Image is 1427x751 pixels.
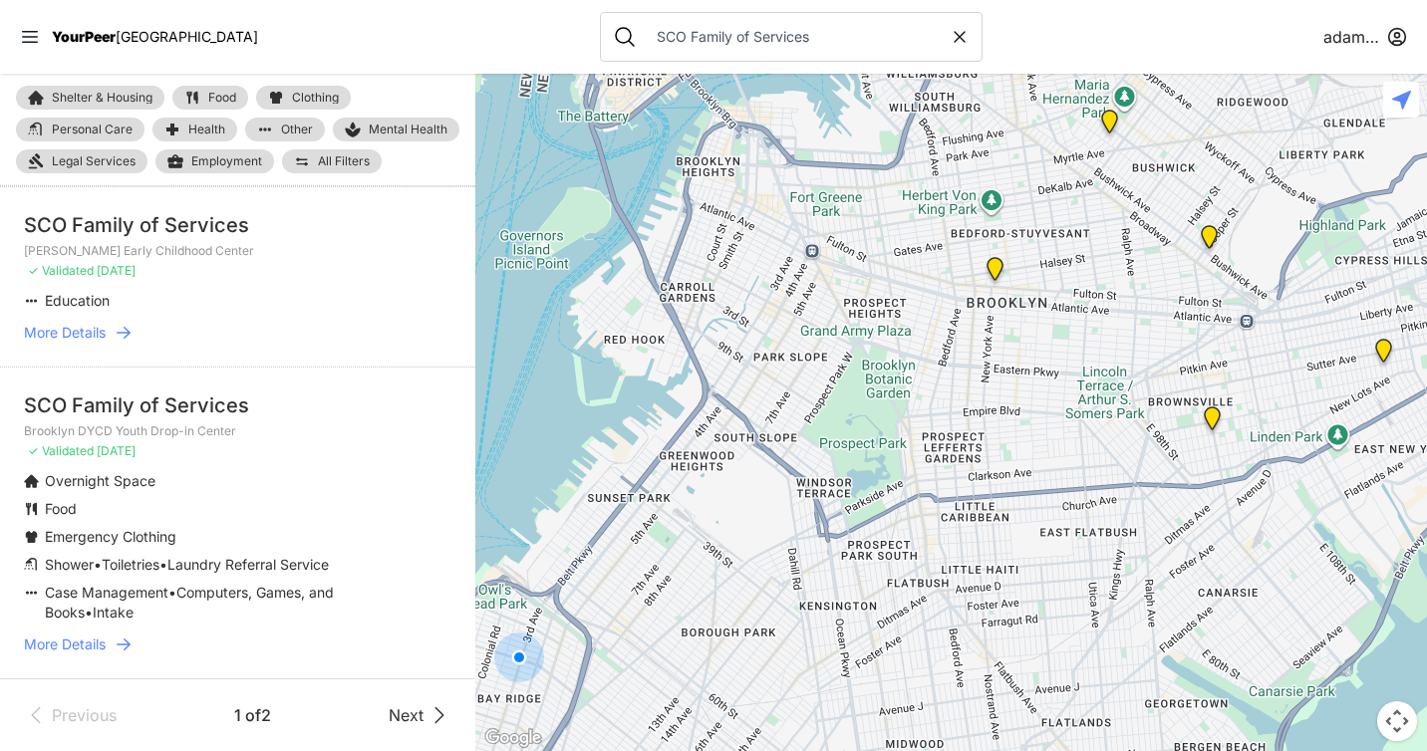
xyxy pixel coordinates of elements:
[85,604,93,621] span: •
[1371,339,1396,371] div: East New York Middle School of Excellence (ENYMSE)
[1200,406,1225,438] div: Brooklyn DYCD Youth Drop-in Center
[45,528,176,545] span: Emergency Clothing
[159,556,167,573] span: •
[16,118,144,141] a: Personal Care
[208,92,236,104] span: Food
[645,27,950,47] input: Search
[155,149,274,173] a: Employment
[97,263,136,278] span: [DATE]
[24,423,451,439] p: Brooklyn DYCD Youth Drop-in Center
[282,149,382,173] a: All Filters
[52,28,116,45] span: YourPeer
[116,28,258,45] span: [GEOGRAPHIC_DATA]
[45,292,110,309] span: Education
[1323,25,1407,49] button: adamabard
[24,634,106,654] span: More Details
[1197,225,1222,257] div: Family Support Program – Bushwick
[1377,701,1417,741] button: Map camera controls
[52,703,117,727] span: Previous
[16,86,164,110] a: Shelter & Housing
[102,556,159,573] span: Toiletries
[24,243,451,259] p: [PERSON_NAME] Early Childhood Center
[24,211,451,239] div: SCO Family of Services
[52,31,258,43] a: YourPeer[GEOGRAPHIC_DATA]
[24,391,451,419] div: SCO Family of Services
[318,155,370,167] span: All Filters
[983,257,1007,289] div: Restoration Plaza
[333,118,459,141] a: Mental Health
[1097,110,1122,141] div: St. Christopher Bethany House
[45,584,168,601] span: Case Management
[45,556,94,573] span: Shower
[24,323,106,343] span: More Details
[167,556,329,573] span: Laundry Referral Service
[45,584,334,621] span: Computers, Games, and Books
[245,705,261,725] span: of
[152,118,237,141] a: Health
[52,153,136,169] span: Legal Services
[292,92,339,104] span: Clothing
[256,86,351,110] a: Clothing
[93,604,134,621] span: Intake
[369,122,447,137] span: Mental Health
[16,149,147,173] a: Legal Services
[97,443,136,458] span: [DATE]
[188,124,225,135] span: Health
[172,86,248,110] a: Food
[261,705,271,725] span: 2
[389,703,424,727] span: Next
[389,703,451,727] a: Next
[480,725,546,751] a: Open this area in Google Maps (opens a new window)
[24,323,451,343] a: More Details
[494,632,544,682] div: You are here!
[28,263,94,278] span: ✓ Validated
[45,500,77,517] span: Food
[52,92,152,104] span: Shelter & Housing
[480,725,546,751] img: Google
[52,124,133,135] span: Personal Care
[1323,25,1379,49] span: adamabard
[45,472,155,489] span: Overnight Space
[245,118,325,141] a: Other
[94,556,102,573] span: •
[281,124,313,135] span: Other
[191,153,262,169] span: Employment
[234,705,245,725] span: 1
[28,443,94,458] span: ✓ Validated
[24,634,451,654] a: More Details
[168,584,176,601] span: •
